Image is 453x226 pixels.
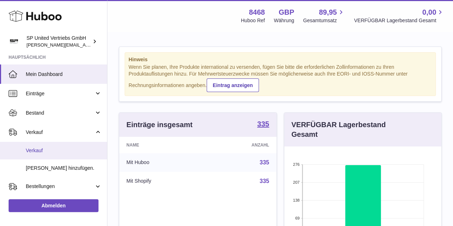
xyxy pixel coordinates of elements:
span: Verkauf [26,129,94,136]
text: 207 [293,180,299,184]
span: 0,00 [422,8,436,17]
text: 276 [293,162,299,167]
span: Einträge [26,90,94,97]
span: Gesamtumsatz [303,17,345,24]
strong: 335 [257,120,269,128]
h3: VERFÜGBAR Lagerbestand Gesamt [291,120,409,139]
span: VERFÜGBAR Lagerbestand Gesamt [354,17,444,24]
text: 69 [295,216,299,220]
strong: Hinweis [129,56,432,63]
a: 335 [257,120,269,129]
a: 335 [260,178,269,184]
a: Eintrag anzeigen [207,78,259,92]
div: Wenn Sie planen, Ihre Produkte international zu versenden, fügen Sie bitte die erforderlichen Zol... [129,64,432,92]
div: Huboo Ref [241,17,265,24]
span: Bestellungen [26,183,94,190]
td: Mit Shopify [119,172,206,191]
span: 89,95 [319,8,337,17]
img: tim@sp-united.com [9,36,19,47]
span: [PERSON_NAME][EMAIL_ADDRESS][DOMAIN_NAME] [26,42,144,48]
th: Anzahl [206,137,276,153]
strong: GBP [279,8,294,17]
a: 89,95 Gesamtumsatz [303,8,345,24]
div: Währung [274,17,294,24]
span: [PERSON_NAME] hinzufügen. [26,165,102,172]
strong: 8468 [249,8,265,17]
text: 138 [293,198,299,202]
span: Mein Dashboard [26,71,102,78]
h3: Einträge insgesamt [126,120,193,130]
th: Name [119,137,206,153]
span: Verkauf [26,147,102,154]
a: Abmelden [9,199,98,212]
a: 0,00 VERFÜGBAR Lagerbestand Gesamt [354,8,444,24]
span: Bestand [26,110,94,116]
td: Mit Huboo [119,153,206,172]
div: SP United Vertriebs GmbH [26,35,91,48]
a: 335 [260,159,269,165]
